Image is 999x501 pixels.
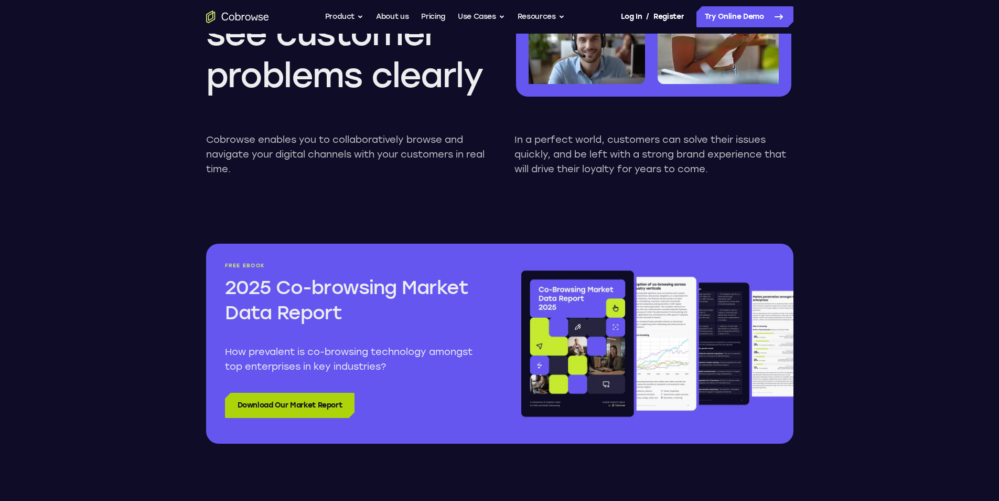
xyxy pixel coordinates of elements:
a: About us [376,6,409,27]
p: In a perfect world, customers can solve their issues quickly, and be left with a strong brand exp... [514,132,793,176]
img: Co-browsing market overview report book pages [519,263,793,425]
a: Try Online Demo [696,6,793,27]
a: Log In [621,6,642,27]
p: Free ebook [225,263,481,269]
img: An agent wearing a headset [529,18,645,84]
button: Use Cases [458,6,505,27]
a: Pricing [421,6,445,27]
p: Cobrowse enables you to collaboratively browse and navigate your digital channels with your custo... [206,132,485,176]
span: / [646,11,649,23]
p: How prevalent is co-browsing technology amongst top enterprises in key industries? [225,345,481,374]
button: Resources [518,6,565,27]
a: Download Our Market Report [225,393,355,418]
button: Product [325,6,364,27]
a: Go to the home page [206,11,269,23]
h2: 2025 Co-browsing Market Data Report [225,275,481,326]
a: Register [653,6,684,27]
